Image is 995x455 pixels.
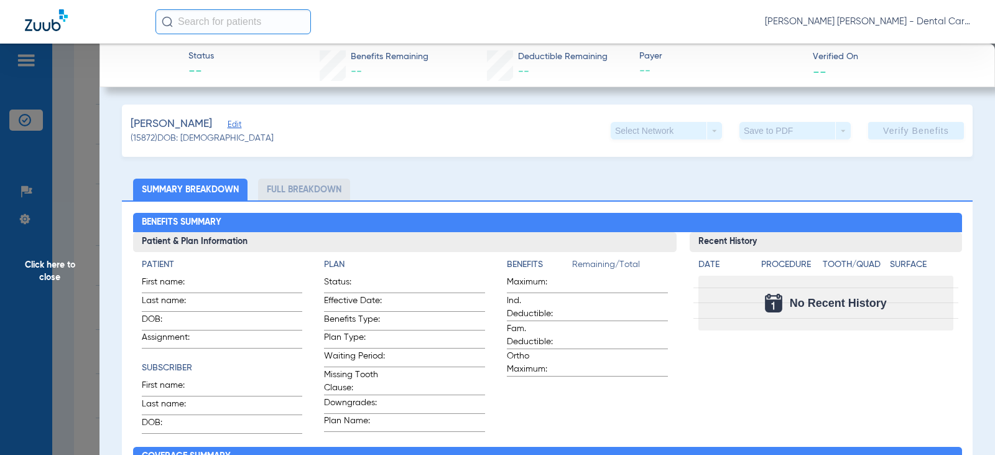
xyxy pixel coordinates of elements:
[324,258,485,271] h4: Plan
[324,368,385,395] span: Missing Tooth Clause:
[324,276,385,293] span: Status:
[131,116,212,132] span: [PERSON_NAME]
[761,258,818,276] app-breakdown-title: Procedure
[507,294,568,321] span: Ind. Deductible:
[258,179,350,200] li: Full Breakdown
[761,258,818,271] h4: Procedure
[890,258,953,276] app-breakdown-title: Surface
[131,132,274,145] span: (15872) DOB: [DEMOGRAPHIC_DATA]
[142,258,303,271] h4: Patient
[813,65,826,78] span: --
[507,258,572,276] app-breakdown-title: Benefits
[698,258,751,271] h4: Date
[507,276,568,293] span: Maximum:
[133,213,962,233] h2: Benefits Summary
[813,50,975,63] span: Verified On
[142,398,203,415] span: Last name:
[518,66,529,77] span: --
[790,297,887,309] span: No Recent History
[765,16,970,28] span: [PERSON_NAME] [PERSON_NAME] - Dental Care of [PERSON_NAME]
[324,294,385,311] span: Effective Date:
[690,232,961,252] h3: Recent History
[142,416,203,433] span: DOB:
[324,396,385,413] span: Downgrades:
[890,258,953,271] h4: Surface
[698,258,751,276] app-breakdown-title: Date
[324,313,385,330] span: Benefits Type:
[133,179,248,200] li: Summary Breakdown
[142,331,203,348] span: Assignment:
[133,232,677,252] h3: Patient & Plan Information
[518,50,608,63] span: Deductible Remaining
[142,379,203,396] span: First name:
[162,16,173,27] img: Search Icon
[823,258,886,276] app-breakdown-title: Tooth/Quad
[142,362,303,375] h4: Subscriber
[639,63,802,79] span: --
[572,258,668,276] span: Remaining/Total
[507,258,572,271] h4: Benefits
[155,9,311,34] input: Search for patients
[351,50,428,63] span: Benefits Remaining
[142,276,203,293] span: First name:
[507,322,568,349] span: Fam. Deductible:
[25,9,68,31] img: Zuub Logo
[324,350,385,367] span: Waiting Period:
[823,258,886,271] h4: Tooth/Quad
[324,415,385,431] span: Plan Name:
[188,50,214,63] span: Status
[142,294,203,311] span: Last name:
[765,294,782,312] img: Calendar
[639,50,802,63] span: Payer
[507,350,568,376] span: Ortho Maximum:
[142,313,203,330] span: DOB:
[351,66,362,77] span: --
[188,63,214,81] span: --
[228,120,239,132] span: Edit
[324,331,385,348] span: Plan Type:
